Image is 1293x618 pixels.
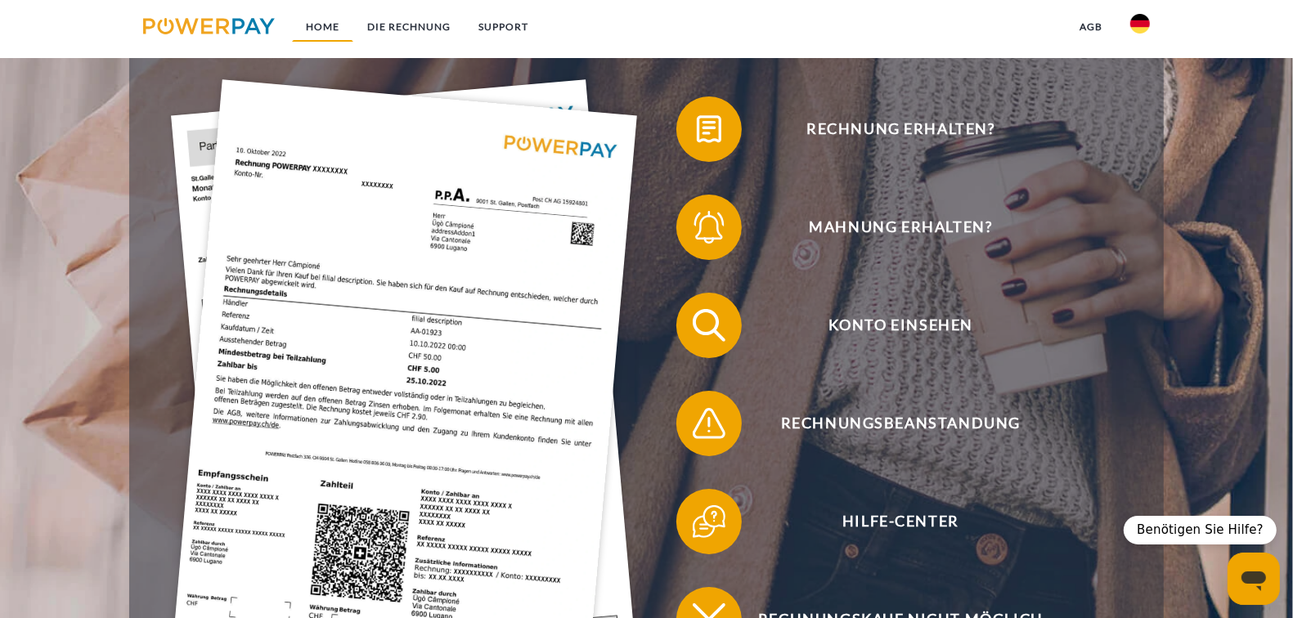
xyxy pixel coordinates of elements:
[1228,553,1280,605] iframe: Schaltfläche zum Öffnen des Messaging-Fensters; Konversation läuft
[689,501,730,542] img: qb_help.svg
[1130,14,1150,34] img: de
[1066,12,1116,42] a: agb
[689,305,730,346] img: qb_search.svg
[676,293,1102,358] button: Konto einsehen
[143,18,275,34] img: logo-powerpay.svg
[700,391,1101,456] span: Rechnungsbeanstandung
[676,391,1102,456] button: Rechnungsbeanstandung
[700,195,1101,260] span: Mahnung erhalten?
[689,207,730,248] img: qb_bell.svg
[700,96,1101,162] span: Rechnung erhalten?
[353,12,465,42] a: DIE RECHNUNG
[292,12,353,42] a: Home
[689,109,730,150] img: qb_bill.svg
[676,195,1102,260] button: Mahnung erhalten?
[465,12,542,42] a: SUPPORT
[676,489,1102,554] button: Hilfe-Center
[676,96,1102,162] button: Rechnung erhalten?
[1124,516,1277,544] div: Benötigen Sie Hilfe?
[689,403,730,444] img: qb_warning.svg
[700,489,1101,554] span: Hilfe-Center
[700,293,1101,358] span: Konto einsehen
